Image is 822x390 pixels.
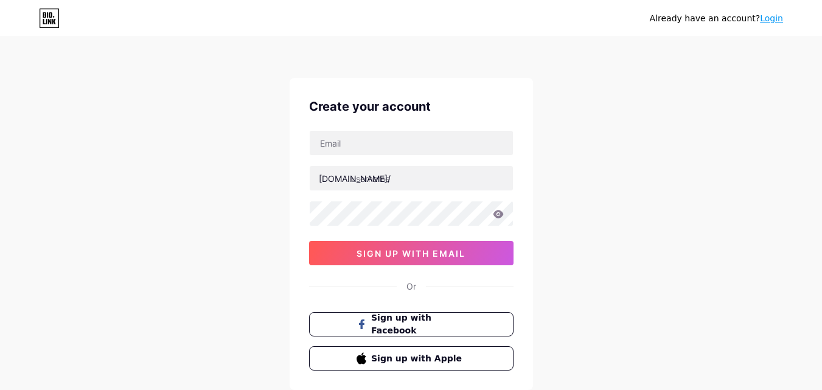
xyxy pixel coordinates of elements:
button: sign up with email [309,241,514,265]
a: Login [760,13,783,23]
button: Sign up with Apple [309,346,514,371]
span: Sign up with Apple [371,352,465,365]
span: Sign up with Facebook [371,312,465,337]
div: Already have an account? [650,12,783,25]
div: [DOMAIN_NAME]/ [319,172,391,185]
span: sign up with email [357,248,465,259]
input: username [310,166,513,190]
div: Create your account [309,97,514,116]
button: Sign up with Facebook [309,312,514,336]
div: Or [406,280,416,293]
input: Email [310,131,513,155]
